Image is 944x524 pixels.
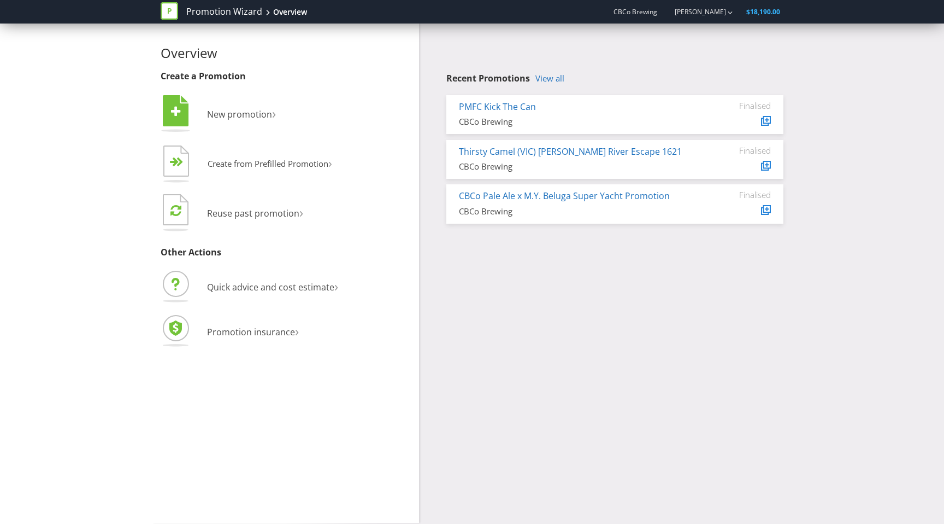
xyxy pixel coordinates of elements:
[459,206,689,217] div: CBCo Brewing
[176,157,184,167] tspan: 
[746,7,780,16] span: $18,190.00
[170,204,181,217] tspan: 
[613,7,657,16] span: CBCo Brewing
[459,116,689,127] div: CBCo Brewing
[161,46,411,60] h2: Overview
[272,104,276,122] span: ›
[161,326,299,338] a: Promotion insurance›
[705,145,771,155] div: Finalised
[459,145,682,158] a: Thirsty Camel (VIC) [PERSON_NAME] River Escape 1621
[535,74,564,83] a: View all
[207,281,334,293] span: Quick advice and cost estimate
[161,281,338,293] a: Quick advice and cost estimate›
[664,7,726,16] a: [PERSON_NAME]
[161,143,333,187] button: Create from Prefilled Promotion›
[459,190,670,202] a: CBCo Pale Ale x M.Y. Beluga Super Yacht Promotion
[161,72,411,81] h3: Create a Promotion
[705,190,771,200] div: Finalised
[207,207,299,219] span: Reuse past promotion
[299,203,303,221] span: ›
[334,277,338,295] span: ›
[459,161,689,172] div: CBCo Brewing
[459,101,536,113] a: PMFC Kick The Can
[208,158,328,169] span: Create from Prefilled Promotion
[295,322,299,340] span: ›
[328,154,332,171] span: ›
[705,101,771,110] div: Finalised
[446,72,530,84] span: Recent Promotions
[186,5,262,18] a: Promotion Wizard
[161,248,411,258] h3: Other Actions
[207,326,295,338] span: Promotion insurance
[171,106,181,118] tspan: 
[207,108,272,120] span: New promotion
[273,7,307,18] div: Overview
